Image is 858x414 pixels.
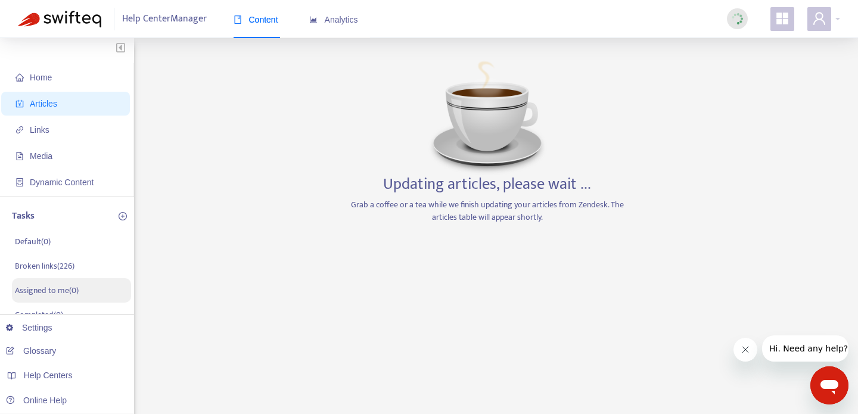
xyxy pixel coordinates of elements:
[30,178,94,187] span: Dynamic Content
[30,125,49,135] span: Links
[762,335,848,362] iframe: Message from company
[6,396,67,405] a: Online Help
[234,15,278,24] span: Content
[15,126,24,134] span: link
[6,323,52,332] a: Settings
[15,284,79,297] p: Assigned to me ( 0 )
[812,11,826,26] span: user
[347,198,627,223] p: Grab a coffee or a tea while we finish updating your articles from Zendesk. The articles table wi...
[15,73,24,82] span: home
[6,346,56,356] a: Glossary
[15,260,74,272] p: Broken links ( 226 )
[24,371,73,380] span: Help Centers
[733,338,757,362] iframe: Close message
[15,99,24,108] span: account-book
[15,178,24,186] span: container
[810,366,848,404] iframe: Button to launch messaging window
[15,235,51,248] p: Default ( 0 )
[775,11,789,26] span: appstore
[30,151,52,161] span: Media
[309,15,358,24] span: Analytics
[15,152,24,160] span: file-image
[309,15,318,24] span: area-chart
[383,175,591,194] h3: Updating articles, please wait ...
[18,11,101,27] img: Swifteq
[428,56,547,175] img: Coffee image
[30,99,57,108] span: Articles
[12,209,35,223] p: Tasks
[122,8,207,30] span: Help Center Manager
[234,15,242,24] span: book
[119,212,127,220] span: plus-circle
[730,11,745,26] img: sync_loading.0b5143dde30e3a21642e.gif
[15,309,63,321] p: Completed ( 0 )
[30,73,52,82] span: Home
